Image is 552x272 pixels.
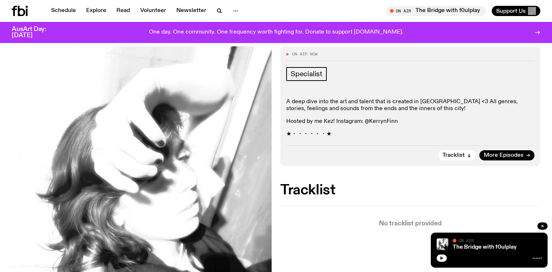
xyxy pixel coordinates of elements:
span: Tracklist [442,153,465,158]
a: Volunteer [136,6,170,16]
h2: Tracklist [280,184,540,197]
p: ★・・・・・・★ [286,131,534,138]
p: No tracklist provided [280,221,540,227]
button: Tracklist [438,150,476,160]
a: The Bridge with f0ulplay [453,244,517,250]
span: On Air [459,238,474,243]
p: A deep dive into the art and talent that is created in [GEOGRAPHIC_DATA] <3 All genres, stories, ... [286,98,534,112]
h3: AusArt Day: [DATE] [12,26,58,39]
a: Read [112,6,134,16]
a: Specialist [286,67,327,81]
a: More Episodes [479,150,534,160]
p: One day. One community. One frequency worth fighting for. Donate to support [DOMAIN_NAME]. [149,29,403,36]
span: More Episodes [484,153,524,158]
span: On Air Now [292,52,318,56]
p: Hosted by me Kez! Instagram: @KerrynFinn [286,118,534,125]
a: Newsletter [172,6,211,16]
span: Specialist [291,70,322,78]
span: Support Us [496,8,526,14]
a: Explore [82,6,111,16]
button: On AirThe Bridge with f0ulplay [386,6,486,16]
button: Support Us [492,6,540,16]
a: Schedule [47,6,80,16]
